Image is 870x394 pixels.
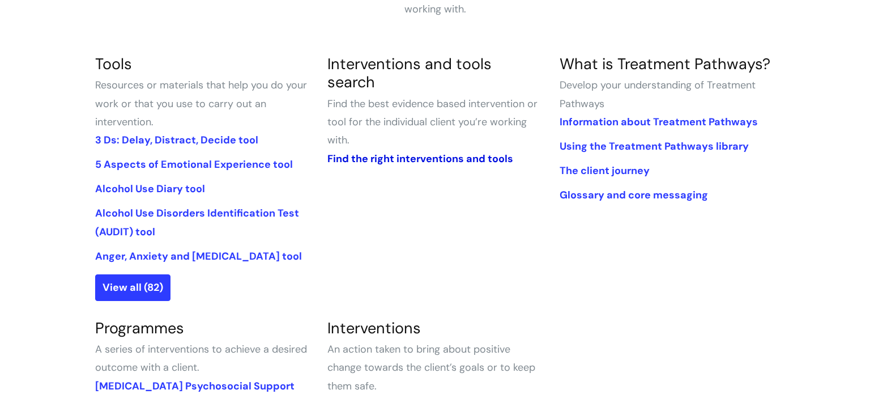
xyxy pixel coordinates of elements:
a: 3 Ds: Delay, Distract, Decide tool [95,133,258,147]
span: An action taken to bring about positive change towards the client’s goals or to keep them safe. [327,342,535,393]
span: Resources or materials that help you do your work or that you use to carry out an intervention. [95,78,307,129]
a: Glossary and core messaging [560,188,708,202]
a: Find the right interventions and tools [327,152,513,166]
a: Tools [95,54,132,74]
a: Anger, Anxiety and [MEDICAL_DATA] tool [95,249,302,263]
a: What is Treatment Pathways? [560,54,770,74]
a: Programmes [95,318,184,338]
a: Information about Treatment Pathways [560,115,758,129]
a: View all (82) [95,274,170,300]
a: 5 Aspects of Emotional Experience tool [95,158,293,171]
a: Alcohol Use Disorders Identification Test (AUDIT) tool [95,206,299,238]
span: A series of interventions to achieve a desired outcome with a client. [95,342,307,374]
a: Alcohol Use Diary tool [95,182,205,196]
span: Find the best evidence based intervention or tool for the individual client you’re working with. [327,97,538,147]
a: Using the Treatment Pathways library [560,139,749,153]
a: The client journey [560,164,650,177]
a: Interventions and tools search [327,54,492,92]
span: Develop your understanding of Treatment Pathways [560,78,756,110]
a: Interventions [327,318,421,338]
